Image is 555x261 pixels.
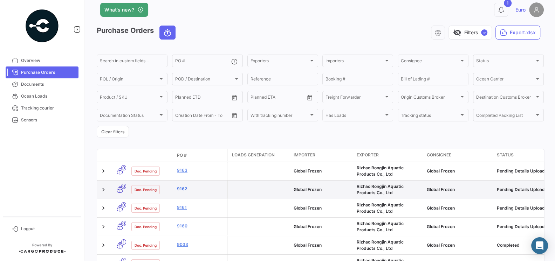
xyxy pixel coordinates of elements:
[357,152,379,158] span: Exporter
[294,205,322,211] span: Global Frozen
[497,152,514,158] span: Status
[531,237,548,254] div: Abrir Intercom Messenger
[160,26,175,39] button: Ocean
[21,226,76,232] span: Logout
[476,59,534,64] span: Status
[251,114,309,119] span: With tracking number
[100,78,158,83] span: POL / Origin
[25,8,60,43] img: powered-by.png
[228,149,291,162] datatable-header-cell: Loads generation
[121,221,126,226] span: 0
[401,114,459,119] span: Tracking status
[100,242,107,249] a: Expand/Collapse Row
[401,96,459,101] span: Origin Customs Broker
[100,223,107,230] a: Expand/Collapse Row
[6,102,78,114] a: Tracking courier
[177,223,224,229] a: 9160
[326,59,384,64] span: Importers
[294,224,322,229] span: Global Frozen
[100,168,107,175] a: Expand/Collapse Row
[135,205,157,211] span: Doc. Pending
[232,152,275,158] span: Loads generation
[6,78,78,90] a: Documents
[100,96,158,101] span: Product / SKU
[476,78,534,83] span: Ocean Carrier
[354,149,424,162] datatable-header-cell: Exporter
[177,204,224,211] a: 9161
[129,153,174,158] datatable-header-cell: Doc. Status
[174,149,227,161] datatable-header-cell: PO #
[401,59,459,64] span: Consignee
[97,126,129,137] button: Clear filters
[121,239,126,245] span: 1
[476,96,534,101] span: Destination Customs Broker
[294,168,322,174] span: Global Frozen
[294,152,315,158] span: Importer
[135,187,157,192] span: Doc. Pending
[326,96,384,101] span: Freight Forwarder
[100,186,107,193] a: Expand/Collapse Row
[229,92,240,103] button: Open calendar
[424,149,494,162] datatable-header-cell: Consignee
[291,149,354,162] datatable-header-cell: Importer
[6,66,78,78] a: Purchase Orders
[175,78,233,83] span: POD / Destination
[190,114,215,119] input: To
[177,167,224,174] a: 9163
[175,96,185,101] input: From
[515,6,526,13] span: Euro
[427,152,451,158] span: Consignee
[326,114,384,119] span: Has Loads
[135,242,157,248] span: Doc. Pending
[121,184,126,189] span: 0
[251,96,260,101] input: From
[448,26,492,40] button: visibility_offFilters✓
[104,6,134,13] span: What's new?
[357,239,404,251] span: Rizhao Rongjin Aquatic Products Co., Ltd
[6,55,78,66] a: Overview
[100,114,158,119] span: Documentation Status
[100,3,148,17] button: What's new?
[121,165,126,170] span: 0
[357,165,404,177] span: Rizhao Rongjin Aquatic Products Co., Ltd
[427,187,455,192] span: Global Frozen
[357,184,404,195] span: Rizhao Rongjin Aquatic Products Co., Ltd
[427,242,455,248] span: Global Frozen
[111,153,129,158] datatable-header-cell: Transport mode
[21,81,76,87] span: Documents
[427,205,455,211] span: Global Frozen
[357,202,404,214] span: Rizhao Rongjin Aquatic Products Co., Ltd
[135,224,157,230] span: Doc. Pending
[265,96,291,101] input: To
[21,117,76,123] span: Sensors
[304,92,315,103] button: Open calendar
[427,224,455,229] span: Global Frozen
[427,168,455,174] span: Global Frozen
[357,221,404,232] span: Rizhao Rongjin Aquatic Products Co., Ltd
[476,114,534,119] span: Completed Packing List
[294,242,322,248] span: Global Frozen
[529,2,544,17] img: placeholder-user.png
[6,114,78,126] a: Sensors
[229,110,240,121] button: Open calendar
[21,69,76,76] span: Purchase Orders
[294,187,322,192] span: Global Frozen
[97,26,178,40] h3: Purchase Orders
[251,59,309,64] span: Exporters
[175,114,185,119] input: From
[21,105,76,111] span: Tracking courier
[177,241,224,248] a: 9033
[121,202,126,207] span: 0
[100,205,107,212] a: Expand/Collapse Row
[135,168,157,174] span: Doc. Pending
[495,26,540,40] button: Export.xlsx
[453,28,461,37] span: visibility_off
[6,90,78,102] a: Ocean Loads
[190,96,215,101] input: To
[21,93,76,99] span: Ocean Loads
[481,29,487,36] span: ✓
[177,152,187,158] span: PO #
[21,57,76,64] span: Overview
[177,186,224,192] a: 9162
